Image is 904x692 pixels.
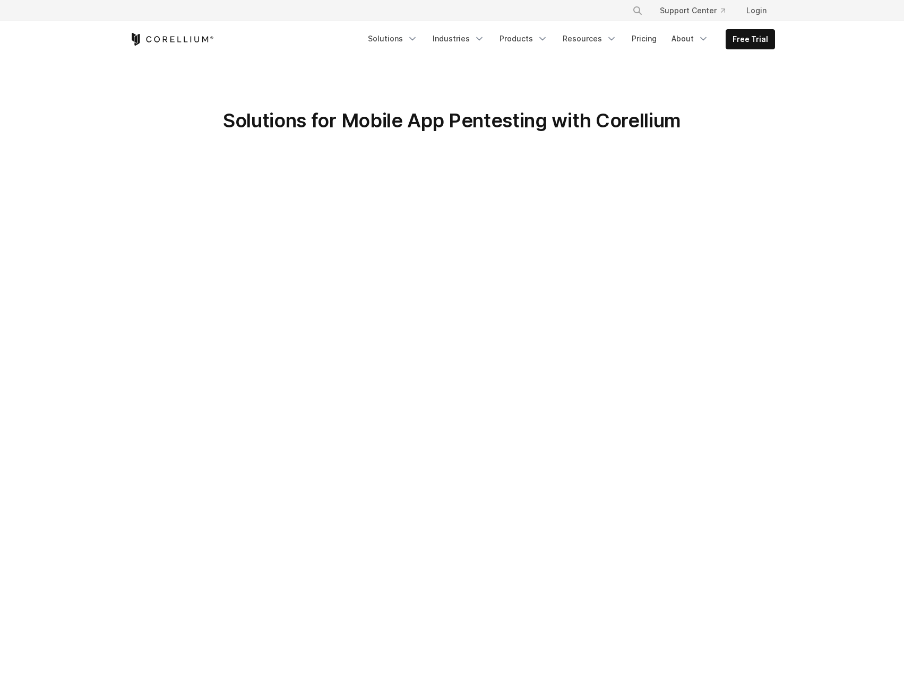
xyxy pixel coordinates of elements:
[493,29,554,48] a: Products
[361,29,775,49] div: Navigation Menu
[619,1,775,20] div: Navigation Menu
[556,29,623,48] a: Resources
[628,1,647,20] button: Search
[726,30,774,49] a: Free Trial
[625,29,663,48] a: Pricing
[665,29,715,48] a: About
[361,29,424,48] a: Solutions
[223,109,681,132] span: Solutions for Mobile App Pentesting with Corellium
[130,33,214,46] a: Corellium Home
[651,1,734,20] a: Support Center
[426,29,491,48] a: Industries
[738,1,775,20] a: Login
